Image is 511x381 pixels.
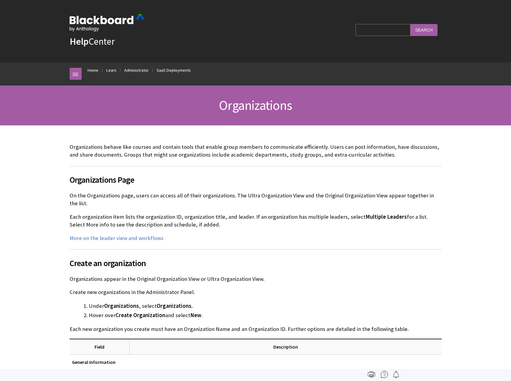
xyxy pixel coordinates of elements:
p: Create new organizations in the Administrator Panel. [70,288,442,296]
span: Create an organization [70,257,442,269]
span: Organizations [104,302,139,309]
img: Print [368,371,375,378]
a: HelpCenter [70,35,115,47]
span: New [190,312,201,319]
span: Create Organization [116,312,165,319]
p: Each new organization you create must have an Organization Name and an Organization ID. Further o... [70,325,442,333]
a: More on the leader view and workflows [70,235,164,242]
span: Organizations Page [70,173,442,186]
p: Organizations behave like courses and contain tools that enable group members to communicate effi... [70,143,442,159]
a: Learn [106,67,116,74]
th: Description [129,339,441,355]
a: Home [88,67,98,74]
p: Each organization item lists the organization ID, organization title, and leader. If an organizat... [70,213,442,229]
span: Organizations [219,97,292,113]
span: Multiple Leaders [365,213,407,220]
td: General Information [70,355,442,370]
a: Administrator [124,67,149,74]
img: Blackboard by Anthology [70,14,145,31]
img: Follow this page [392,371,400,378]
li: Hover over and select . [89,311,442,319]
span: Organizations. [157,302,193,309]
p: On the Organizations page, users can access all of their organizations. The Ultra Organization Vi... [70,192,442,207]
p: Organizations appear in the Original Organization View or Ultra Organization View. [70,275,442,283]
img: More help [381,371,388,378]
input: Search [410,24,437,36]
strong: Help [70,35,89,47]
a: SaaS Deployments [157,67,191,74]
th: Field [70,339,130,355]
li: Under , select [89,302,442,310]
